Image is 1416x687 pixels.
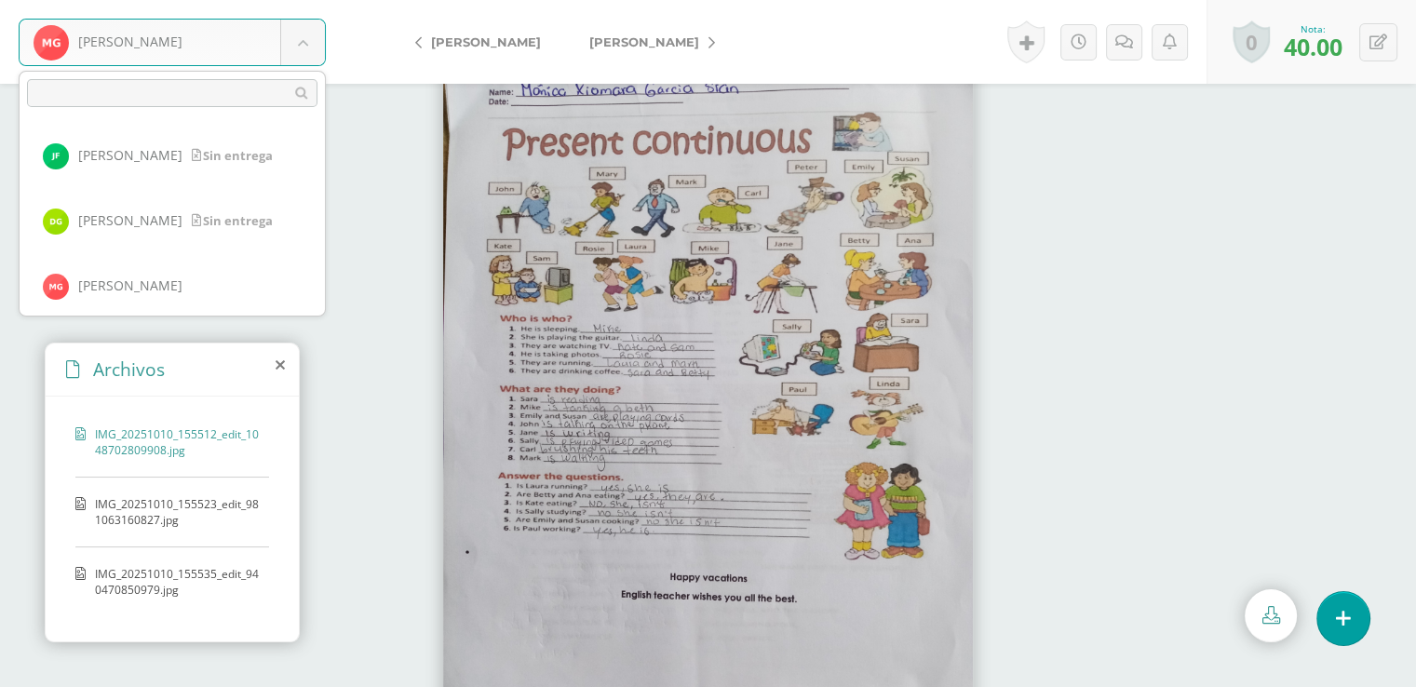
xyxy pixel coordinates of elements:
[78,146,182,164] span: [PERSON_NAME]
[43,143,69,169] img: f7825c10abe943b174904a9ebe6243e3.png
[78,276,182,294] span: [PERSON_NAME]
[43,209,69,235] img: b999d78ec7772df378f3483ebd726810.png
[192,147,273,164] span: Sin entrega
[78,211,182,229] span: [PERSON_NAME]
[43,274,69,300] img: 96cb1a652628cbc1eb0bd2341f8f4716.png
[192,212,273,229] span: Sin entrega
